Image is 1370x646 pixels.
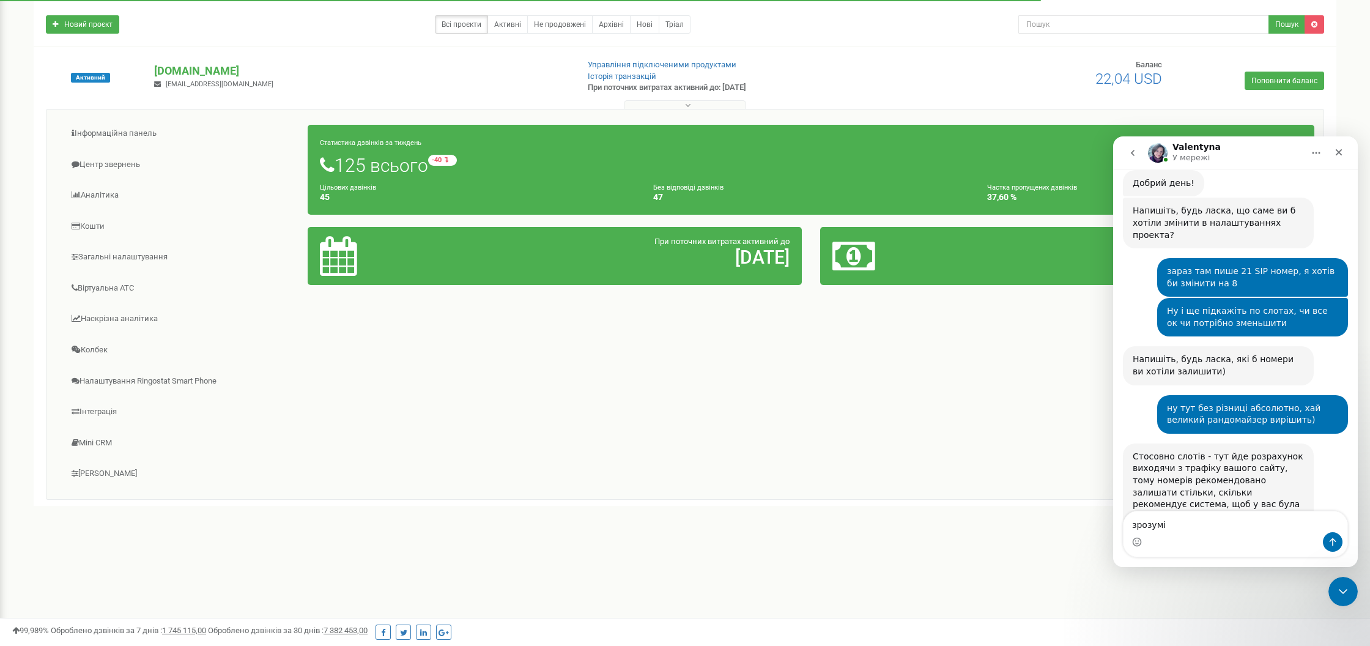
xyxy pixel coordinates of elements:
h4: 37,60 % [987,193,1302,202]
p: При поточних витратах активний до: [DATE] [588,82,894,94]
a: Загальні налаштування [56,242,308,272]
u: 1 745 115,00 [162,626,206,635]
a: Архівні [592,15,631,34]
a: Інтеграція [56,397,308,427]
input: Пошук [1018,15,1269,34]
span: 22,04 USD [1095,70,1162,87]
a: Кошти [56,212,308,242]
small: Частка пропущених дзвінків [987,184,1077,191]
a: Історія транзакцій [588,72,656,81]
a: Всі проєкти [435,15,488,34]
a: Віртуальна АТС [56,273,308,303]
span: [EMAIL_ADDRESS][DOMAIN_NAME] [166,80,273,88]
a: Нові [630,15,659,34]
a: Не продовжені [527,15,593,34]
a: Управління підключеними продуктами [588,60,736,69]
u: 7 382 453,00 [324,626,368,635]
a: Центр звернень [56,150,308,180]
span: Баланс [1136,60,1162,69]
h1: 125 всього [320,155,1302,176]
iframe: Intercom live chat [1113,136,1358,567]
a: Аналiтика [56,180,308,210]
a: Поповнити баланс [1245,72,1324,90]
a: Новий проєкт [46,15,119,34]
a: Активні [487,15,528,34]
a: [PERSON_NAME] [56,459,308,489]
a: Тріал [659,15,691,34]
p: [DOMAIN_NAME] [154,63,568,79]
small: Без відповіді дзвінків [653,184,724,191]
span: При поточних витратах активний до [654,237,790,246]
h2: [DATE] [483,247,790,267]
small: Цільових дзвінків [320,184,376,191]
span: Оброблено дзвінків за 30 днів : [208,626,368,635]
h4: 45 [320,193,635,202]
h4: 47 [653,193,968,202]
a: Наскрізна аналітика [56,304,308,334]
a: Інформаційна панель [56,119,308,149]
a: Налаштування Ringostat Smart Phone [56,366,308,396]
span: 99,989% [12,626,49,635]
button: Пошук [1268,15,1305,34]
a: Mini CRM [56,428,308,458]
small: Статистика дзвінків за тиждень [320,139,421,147]
span: Активний [71,73,110,83]
h2: 22,04 $ [995,247,1302,267]
iframe: Intercom live chat [1328,577,1358,606]
span: Оброблено дзвінків за 7 днів : [51,626,206,635]
a: Колбек [56,335,308,365]
small: -40 [428,155,457,166]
